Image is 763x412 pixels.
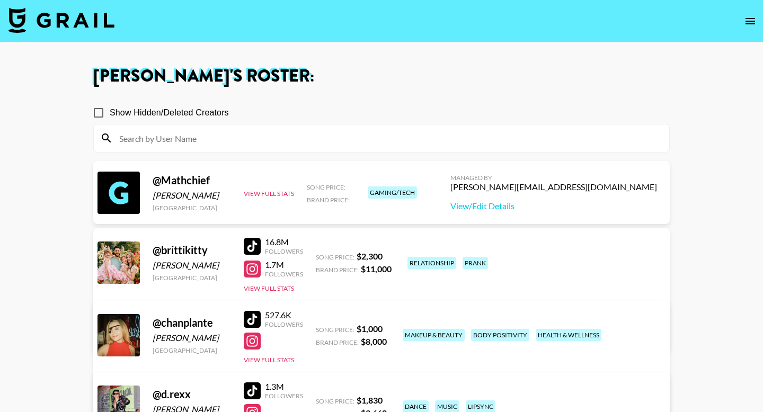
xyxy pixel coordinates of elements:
[471,329,529,341] div: body positivity
[265,392,303,400] div: Followers
[113,130,663,147] input: Search by User Name
[153,274,231,282] div: [GEOGRAPHIC_DATA]
[153,244,231,257] div: @ brittikitty
[265,237,303,247] div: 16.8M
[316,397,354,405] span: Song Price:
[450,182,657,192] div: [PERSON_NAME][EMAIL_ADDRESS][DOMAIN_NAME]
[357,251,383,261] strong: $ 2,300
[265,310,303,320] div: 527.6K
[357,395,383,405] strong: $ 1,830
[361,336,387,346] strong: $ 8,000
[153,204,231,212] div: [GEOGRAPHIC_DATA]
[265,381,303,392] div: 1.3M
[153,333,231,343] div: [PERSON_NAME]
[244,190,294,198] button: View Full Stats
[403,329,465,341] div: makeup & beauty
[265,270,303,278] div: Followers
[307,183,345,191] span: Song Price:
[307,196,350,204] span: Brand Price:
[153,260,231,271] div: [PERSON_NAME]
[357,324,383,334] strong: $ 1,000
[407,257,456,269] div: relationship
[8,7,114,33] img: Grail Talent
[450,201,657,211] a: View/Edit Details
[316,253,354,261] span: Song Price:
[316,326,354,334] span: Song Price:
[536,329,601,341] div: health & wellness
[316,338,359,346] span: Brand Price:
[93,68,670,85] h1: [PERSON_NAME] 's Roster:
[265,320,303,328] div: Followers
[153,190,231,201] div: [PERSON_NAME]
[153,388,231,401] div: @ d.rexx
[361,264,392,274] strong: $ 11,000
[740,11,761,32] button: open drawer
[153,346,231,354] div: [GEOGRAPHIC_DATA]
[368,186,417,199] div: gaming/tech
[244,284,294,292] button: View Full Stats
[463,257,488,269] div: prank
[153,316,231,329] div: @ chanplante
[244,356,294,364] button: View Full Stats
[265,247,303,255] div: Followers
[316,266,359,274] span: Brand Price:
[153,174,231,187] div: @ Mathchief
[110,106,229,119] span: Show Hidden/Deleted Creators
[450,174,657,182] div: Managed By
[265,259,303,270] div: 1.7M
